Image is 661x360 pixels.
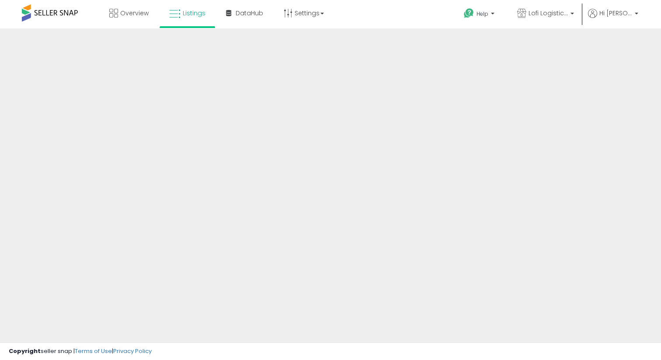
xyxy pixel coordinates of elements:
[9,347,152,356] div: seller snap | |
[9,347,41,355] strong: Copyright
[236,9,263,17] span: DataHub
[477,10,488,17] span: Help
[588,9,638,28] a: Hi [PERSON_NAME]
[457,1,503,28] a: Help
[120,9,149,17] span: Overview
[599,9,632,17] span: Hi [PERSON_NAME]
[183,9,205,17] span: Listings
[75,347,112,355] a: Terms of Use
[113,347,152,355] a: Privacy Policy
[529,9,568,17] span: Lofi Logistics LLC
[463,8,474,19] i: Get Help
